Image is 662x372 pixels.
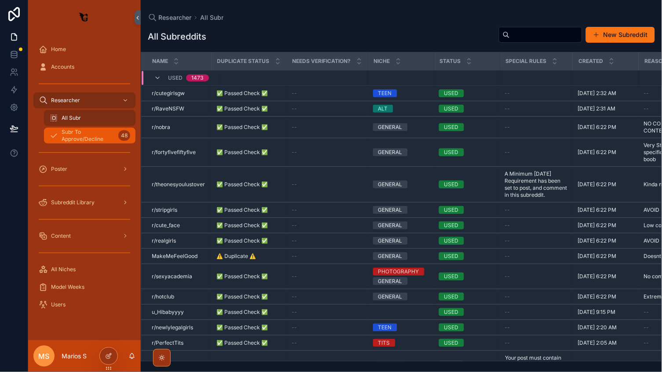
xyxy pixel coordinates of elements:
[373,252,428,260] a: GENERAL
[578,309,616,316] span: [DATE] 9:15 PM
[216,124,281,131] a: ✅ Passed Check ✅
[439,273,494,280] a: USED
[505,237,567,244] a: --
[505,170,567,199] a: A Minimum [DATE] Requirement has been set to post, and comment in this subreddit.
[378,180,402,188] div: GENERAL
[33,41,135,57] a: Home
[578,237,617,244] span: [DATE] 6:22 PM
[578,105,633,112] a: [DATE] 2:31 AM
[293,58,351,65] span: Needs Verification?
[505,206,510,214] span: --
[152,181,206,188] a: r/theonesyoulustover
[33,297,135,313] a: Users
[118,130,130,141] div: 48
[439,339,494,347] a: USED
[439,308,494,316] a: USED
[586,27,655,43] a: New Subreddit
[216,309,268,316] span: ✅ Passed Check ✅
[373,148,428,156] a: GENERAL
[216,222,281,229] a: ✅ Passed Check ✅
[378,268,419,276] div: PHOTOGRAPHY
[505,90,567,97] a: --
[505,253,510,260] span: --
[378,148,402,156] div: GENERAL
[292,237,362,244] a: --
[152,105,206,112] a: r/RaveNSFW
[216,206,268,214] span: ✅ Passed Check ✅
[292,324,297,331] span: --
[578,253,617,260] span: [DATE] 6:22 PM
[216,105,268,112] span: ✅ Passed Check ✅
[378,89,392,97] div: TEEN
[578,149,617,156] span: [DATE] 6:22 PM
[216,181,281,188] a: ✅ Passed Check ✅
[292,206,297,214] span: --
[505,149,510,156] span: --
[51,166,67,173] span: Poster
[152,309,184,316] span: u_Hibabyyyy
[579,58,603,65] span: Created
[373,123,428,131] a: GENERAL
[578,124,633,131] a: [DATE] 6:22 PM
[444,180,459,188] div: USED
[191,74,204,81] div: 1473
[444,89,459,97] div: USED
[373,221,428,229] a: GENERAL
[44,128,135,144] a: Subr To Approve/Decline48
[51,284,84,291] span: Model Weeks
[152,273,192,280] span: r/sexyacademia
[216,273,268,280] span: ✅ Passed Check ✅
[644,90,649,97] span: --
[505,309,510,316] span: --
[152,90,206,97] a: r/cutegirlsgw
[152,206,206,214] a: r/stripgirls
[373,293,428,301] a: GENERAL
[292,222,362,229] a: --
[378,105,388,113] div: ALT
[505,149,567,156] a: --
[505,222,567,229] a: --
[378,221,402,229] div: GENERAL
[439,324,494,331] a: USED
[505,339,567,346] a: --
[644,339,649,346] span: --
[578,339,617,346] span: [DATE] 2:05 AM
[33,195,135,210] a: Subreddit Library
[505,90,510,97] span: --
[439,237,494,245] a: USED
[578,90,617,97] span: [DATE] 2:32 AM
[444,308,459,316] div: USED
[292,273,297,280] span: --
[444,148,459,156] div: USED
[216,253,281,260] a: ⚠️ Duplicate ⚠️
[373,105,428,113] a: ALT
[505,309,567,316] a: --
[578,149,633,156] a: [DATE] 6:22 PM
[148,30,206,43] h1: All Subreddits
[152,339,183,346] span: r/PerfectTits
[578,206,617,214] span: [DATE] 6:22 PM
[62,129,115,143] span: Subr To Approve/Decline
[292,181,362,188] a: --
[439,252,494,260] a: USED
[578,124,617,131] span: [DATE] 6:22 PM
[292,105,362,112] a: --
[292,253,297,260] span: --
[216,293,281,300] a: ✅ Passed Check ✅
[216,149,281,156] a: ✅ Passed Check ✅
[216,105,281,112] a: ✅ Passed Check ✅
[378,324,392,331] div: TEEN
[578,237,633,244] a: [DATE] 6:22 PM
[217,58,270,65] span: Duplicate Status
[578,253,633,260] a: [DATE] 6:22 PM
[168,74,183,81] span: USED
[292,339,362,346] a: --
[444,221,459,229] div: USED
[292,309,362,316] a: --
[152,206,177,214] span: r/stripgirls
[644,324,649,331] span: --
[292,222,297,229] span: --
[373,180,428,188] a: GENERAL
[292,237,297,244] span: --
